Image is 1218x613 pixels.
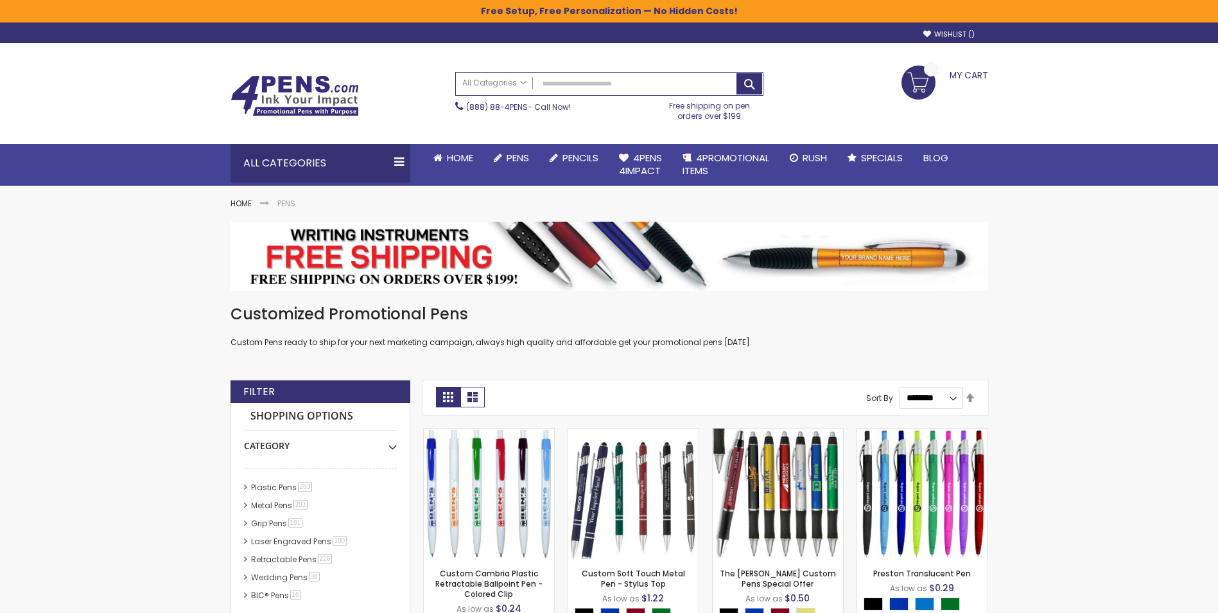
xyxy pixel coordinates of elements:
[507,151,529,164] span: Pens
[248,482,317,493] a: Plastic Pens283
[231,144,410,182] div: All Categories
[318,554,333,564] span: 226
[248,554,337,565] a: Retractable Pens226
[857,429,987,559] img: Preston Translucent Pen
[424,428,554,439] a: Custom Cambria Plastic Retractable Ballpoint Pen - Colored Clip
[231,222,988,291] img: Pens
[857,428,987,439] a: Preston Translucent Pen
[890,583,927,594] span: As low as
[231,75,359,116] img: 4Pens Custom Pens and Promotional Products
[602,593,639,604] span: As low as
[923,30,975,39] a: Wishlist
[672,144,779,186] a: 4PROMOTIONALITEMS
[435,568,543,600] a: Custom Cambria Plastic Retractable Ballpoint Pen - Colored Clip
[779,144,837,172] a: Rush
[720,568,836,589] a: The [PERSON_NAME] Custom Pens Special Offer
[803,151,827,164] span: Rush
[861,151,903,164] span: Specials
[231,198,252,209] a: Home
[231,304,988,324] h1: Customized Promotional Pens
[609,144,672,186] a: 4Pens4impact
[683,151,769,177] span: 4PROMOTIONAL ITEMS
[290,590,301,600] span: 16
[456,73,533,94] a: All Categories
[231,304,988,348] div: Custom Pens ready to ship for your next marketing campaign, always high quality and affordable ge...
[837,144,913,172] a: Specials
[248,518,308,529] a: Grip Pens181
[466,102,571,112] span: - Call Now!
[864,598,883,610] div: Black
[785,592,810,605] span: $0.50
[244,403,397,431] strong: Shopping Options
[277,198,295,209] strong: Pens
[539,144,609,172] a: Pencils
[288,518,303,528] span: 181
[248,500,313,511] a: Metal Pens203
[941,598,960,610] div: Green
[568,428,699,439] a: Custom Soft Touch Metal Pen - Stylus Top
[641,592,664,605] span: $1.22
[483,144,539,172] a: Pens
[929,582,954,594] span: $0.29
[436,387,460,407] strong: Grid
[248,536,352,547] a: Laser Engraved Pens100
[568,429,699,559] img: Custom Soft Touch Metal Pen - Stylus Top
[424,429,554,559] img: Custom Cambria Plastic Retractable Ballpoint Pen - Colored Clip
[915,598,934,610] div: Blue Light
[619,151,662,177] span: 4Pens 4impact
[244,431,397,452] div: Category
[309,572,320,582] span: 38
[745,593,783,604] span: As low as
[582,568,685,589] a: Custom Soft Touch Metal Pen - Stylus Top
[248,590,306,601] a: BIC® Pens16
[447,151,473,164] span: Home
[923,151,948,164] span: Blog
[423,144,483,172] a: Home
[889,598,909,610] div: Blue
[713,428,843,439] a: The Barton Custom Pens Special Offer
[873,568,971,579] a: Preston Translucent Pen
[866,392,893,403] label: Sort By
[913,144,959,172] a: Blog
[243,385,275,399] strong: Filter
[466,102,528,112] a: (888) 88-4PENS
[656,96,763,121] div: Free shipping on pen orders over $199
[562,151,598,164] span: Pencils
[713,429,843,559] img: The Barton Custom Pens Special Offer
[333,536,347,546] span: 100
[248,572,324,583] a: Wedding Pens38
[462,78,526,88] span: All Categories
[298,482,313,492] span: 283
[293,500,308,510] span: 203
